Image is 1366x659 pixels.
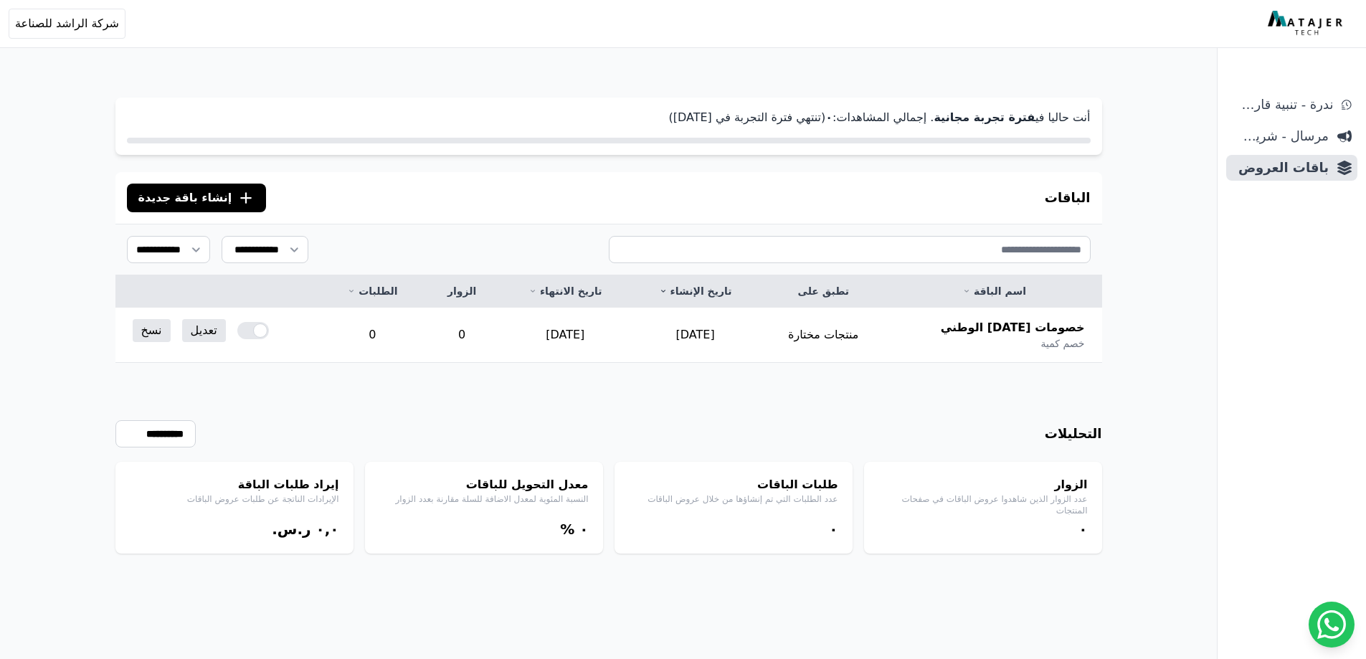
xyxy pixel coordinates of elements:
[321,308,424,363] td: 0
[272,521,310,538] span: ر.س.
[138,189,232,207] span: إنشاء باقة جديدة
[338,284,407,298] a: الطلبات
[934,110,1035,124] strong: فترة تجربة مجانية
[878,476,1088,493] h4: الزوار
[130,493,339,505] p: الإيرادات الناتجة عن طلبات عروض الباقات
[1045,424,1102,444] h3: التحليلات
[182,319,226,342] a: تعديل
[15,15,119,32] span: شركة الراشد للصناعة
[1232,95,1333,115] span: ندرة - تنبية قارب علي النفاذ
[127,184,267,212] button: إنشاء باقة جديدة
[648,284,743,298] a: تاريخ الإنشاء
[629,493,838,505] p: عدد الطلبات التي تم إنشاؤها من خلال عروض الباقات
[629,476,838,493] h4: طلبات الباقات
[941,319,1085,336] span: خصومات [DATE] الوطني
[579,521,588,538] bdi: ۰
[500,308,630,363] td: [DATE]
[630,308,760,363] td: [DATE]
[560,521,574,538] span: %
[424,275,501,308] th: الزوار
[760,308,886,363] td: منتجات مختارة
[1040,336,1084,351] span: خصم كمية
[1232,158,1329,178] span: باقات العروض
[130,476,339,493] h4: إيراد طلبات الباقة
[1268,11,1346,37] img: MatajerTech Logo
[1045,188,1091,208] h3: الباقات
[316,521,338,538] bdi: ۰,۰
[629,519,838,539] div: ۰
[379,476,589,493] h4: معدل التحويل للباقات
[127,109,1091,126] p: أنت حاليا في . إجمالي المشاهدات: (تنتهي فترة التجربة في [DATE])
[904,284,1085,298] a: اسم الباقة
[379,493,589,505] p: النسبة المئوية لمعدل الاضافة للسلة مقارنة بعدد الزوار
[825,110,833,124] strong: ۰
[878,519,1088,539] div: ۰
[424,308,501,363] td: 0
[760,275,886,308] th: تطبق على
[1232,126,1329,146] span: مرسال - شريط دعاية
[9,9,125,39] button: شركة الراشد للصناعة
[517,284,613,298] a: تاريخ الانتهاء
[133,319,171,342] a: نسخ
[878,493,1088,516] p: عدد الزوار الذين شاهدوا عروض الباقات في صفحات المنتجات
